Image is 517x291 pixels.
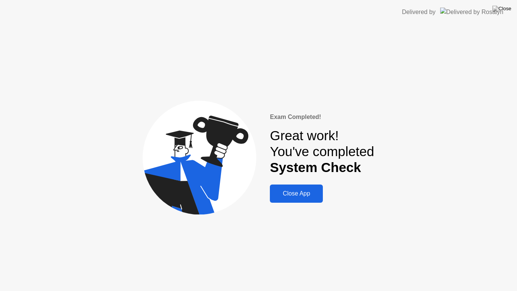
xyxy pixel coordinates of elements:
button: Close App [270,185,323,203]
b: System Check [270,160,361,175]
div: Exam Completed! [270,113,374,122]
div: Close App [272,190,321,197]
div: Delivered by [402,8,436,17]
div: Great work! You've completed [270,128,374,176]
img: Close [492,6,511,12]
img: Delivered by Rosalyn [440,8,503,16]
